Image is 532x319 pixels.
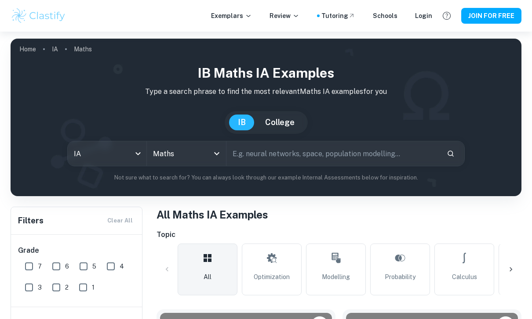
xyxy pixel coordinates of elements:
button: Open [211,147,223,160]
a: Login [415,11,432,21]
p: Not sure what to search for? You can always look through our example Internal Assessments below f... [18,173,514,182]
a: Home [19,43,36,55]
h6: Grade [18,245,136,256]
a: Schools [373,11,397,21]
h1: IB Maths IA examples [18,63,514,83]
span: Calculus [452,272,477,282]
button: Search [443,146,458,161]
p: Review [270,11,299,21]
span: 6 [65,262,69,271]
img: profile cover [11,39,521,196]
button: IB [229,115,255,130]
div: IA [68,141,146,166]
h6: Topic [157,229,521,240]
h1: All Maths IA Examples [157,207,521,222]
span: Modelling [322,272,350,282]
span: 2 [65,283,69,292]
span: Probability [385,272,415,282]
button: Help and Feedback [439,8,454,23]
span: Optimization [254,272,290,282]
span: 7 [38,262,42,271]
a: IA [52,43,58,55]
p: Type a search phrase to find the most relevant Maths IA examples for you [18,86,514,97]
span: 1 [92,283,95,292]
span: 3 [38,283,42,292]
img: Clastify logo [11,7,66,25]
input: E.g. neural networks, space, population modelling... [226,141,440,166]
a: Tutoring [321,11,355,21]
p: Exemplars [211,11,252,21]
span: 5 [92,262,96,271]
h6: Filters [18,215,44,227]
span: All [204,272,211,282]
span: 4 [120,262,124,271]
button: JOIN FOR FREE [461,8,521,24]
p: Maths [74,44,92,54]
button: College [256,115,303,130]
